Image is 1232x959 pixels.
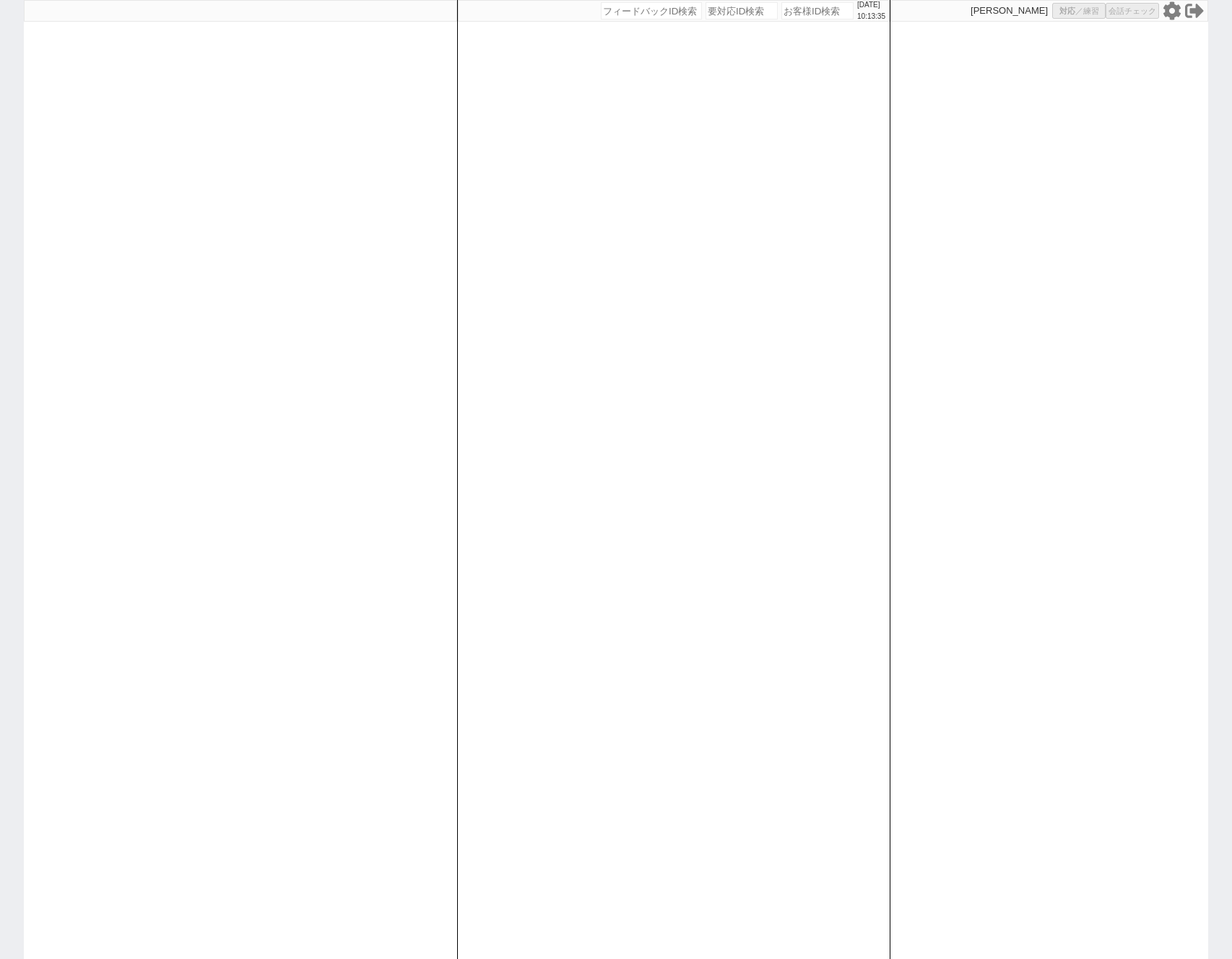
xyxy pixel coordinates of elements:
[601,2,702,19] input: フィードバックID検索
[706,2,778,19] input: 要対応ID検索
[781,2,854,19] input: お客様ID検索
[1059,6,1075,17] span: 対応
[1109,6,1156,17] span: 会話チェック
[1083,6,1099,17] span: 練習
[1052,3,1106,19] button: 対応／練習
[857,11,885,22] p: 10:13:35
[1106,3,1159,19] button: 会話チェック
[971,5,1048,17] p: [PERSON_NAME]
